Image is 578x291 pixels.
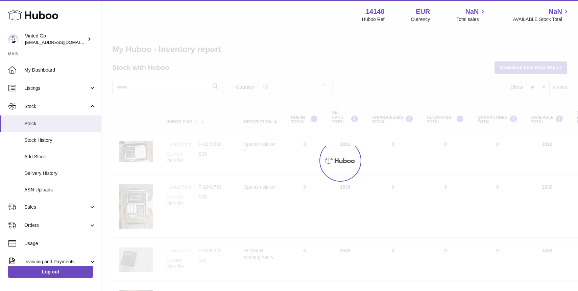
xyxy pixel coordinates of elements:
[24,85,89,91] span: Listings
[549,7,562,16] span: NaN
[24,121,96,127] span: Stock
[24,137,96,143] span: Stock History
[24,103,89,110] span: Stock
[24,170,96,177] span: Delivery History
[362,16,385,23] div: Huboo Ref
[465,7,479,16] span: NaN
[366,7,385,16] strong: 14140
[456,7,486,23] a: NaN Total sales
[411,16,430,23] div: Currency
[24,204,89,210] span: Sales
[8,266,93,278] a: Log out
[513,16,570,23] span: AVAILABLE Stock Total
[24,222,89,229] span: Orders
[8,34,18,44] img: giedre.bartusyte@vinted.com
[416,7,430,16] strong: EUR
[24,67,96,73] span: My Dashboard
[24,187,96,193] span: ASN Uploads
[25,33,86,46] div: Vinted Go
[456,16,486,23] span: Total sales
[25,39,99,45] span: [EMAIL_ADDRESS][DOMAIN_NAME]
[24,154,96,160] span: Add Stock
[513,7,570,23] a: NaN AVAILABLE Stock Total
[24,259,89,265] span: Invoicing and Payments
[24,240,96,247] span: Usage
